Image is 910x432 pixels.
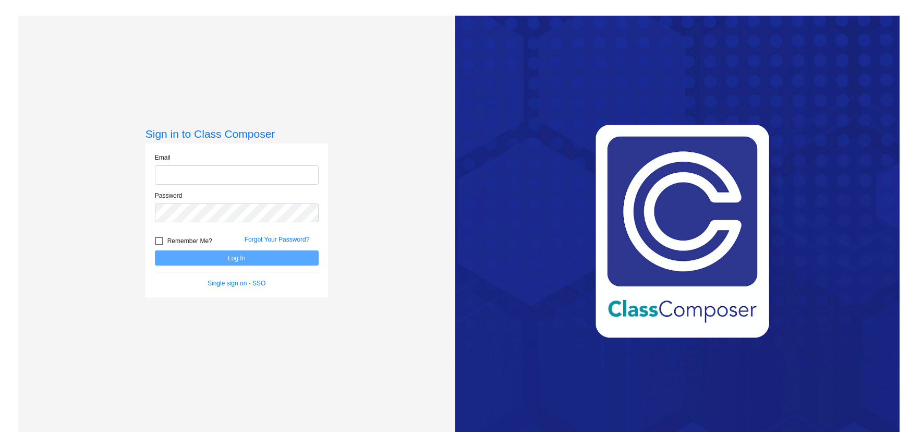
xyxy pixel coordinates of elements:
a: Forgot Your Password? [245,236,310,243]
h3: Sign in to Class Composer [145,127,328,140]
button: Log In [155,250,319,266]
span: Remember Me? [167,235,212,247]
label: Password [155,191,183,200]
a: Single sign on - SSO [208,280,265,287]
label: Email [155,153,171,162]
